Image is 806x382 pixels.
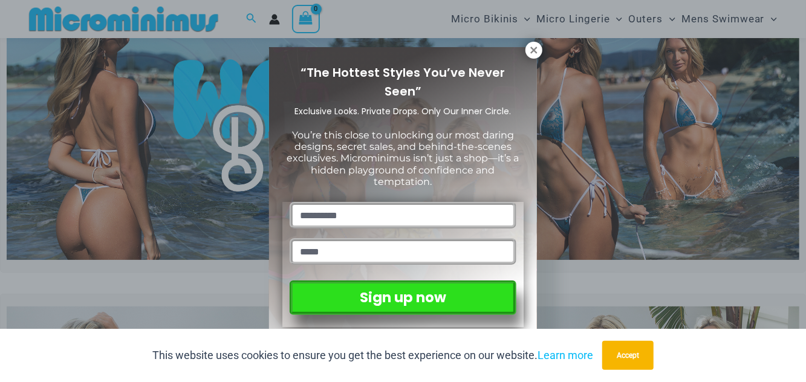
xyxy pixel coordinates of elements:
[287,129,519,187] span: You’re this close to unlocking our most daring designs, secret sales, and behind-the-scenes exclu...
[152,346,593,364] p: This website uses cookies to ensure you get the best experience on our website.
[538,349,593,361] a: Learn more
[295,105,512,117] span: Exclusive Looks. Private Drops. Only Our Inner Circle.
[290,280,516,315] button: Sign up now
[525,42,542,59] button: Close
[301,64,505,100] span: “The Hottest Styles You’ve Never Seen”
[602,341,654,370] button: Accept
